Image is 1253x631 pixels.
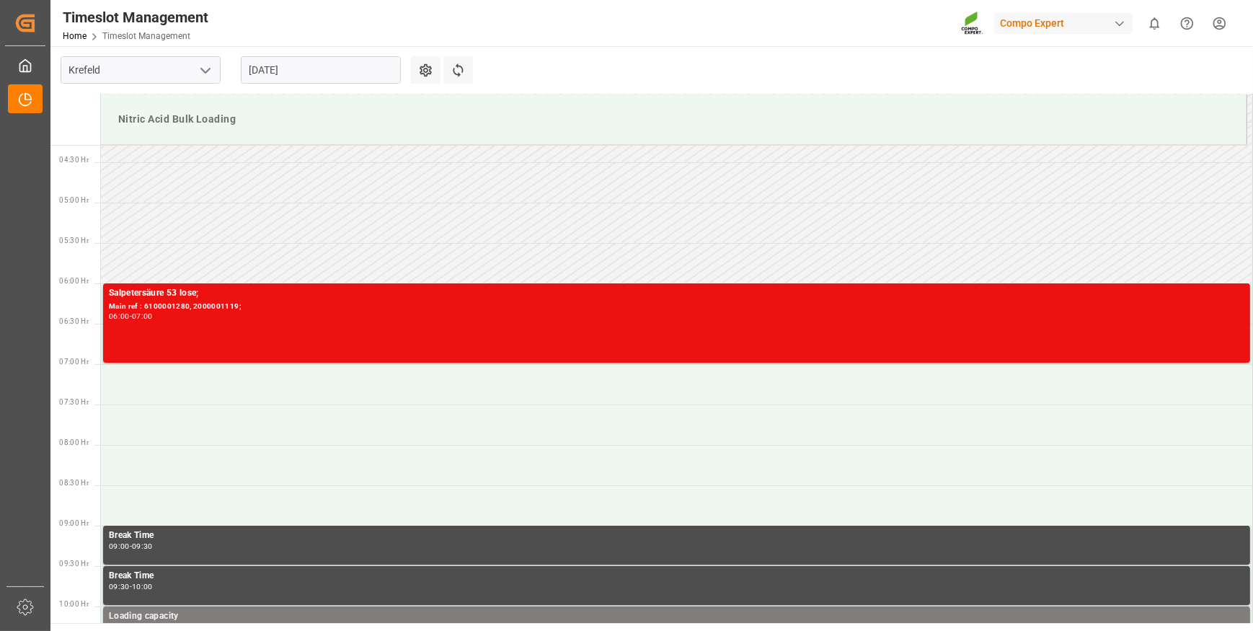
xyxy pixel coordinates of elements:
[132,543,153,550] div: 09:30
[132,313,153,319] div: 07:00
[59,317,89,325] span: 06:30 Hr
[109,609,1244,624] div: Loading capacity
[59,438,89,446] span: 08:00 Hr
[109,583,130,590] div: 09:30
[109,286,1244,301] div: Salpetersäure 53 lose;
[59,479,89,487] span: 08:30 Hr
[130,313,132,319] div: -
[59,398,89,406] span: 07:30 Hr
[109,313,130,319] div: 06:00
[109,301,1244,313] div: Main ref : 6100001280, 2000001119;
[1171,7,1203,40] button: Help Center
[1138,7,1171,40] button: show 0 new notifications
[109,569,1244,583] div: Break Time
[130,583,132,590] div: -
[132,583,153,590] div: 10:00
[59,237,89,244] span: 05:30 Hr
[130,543,132,550] div: -
[61,56,221,84] input: Type to search/select
[59,600,89,608] span: 10:00 Hr
[961,11,984,36] img: Screenshot%202023-09-29%20at%2010.02.21.png_1712312052.png
[63,31,87,41] a: Home
[994,13,1133,34] div: Compo Expert
[194,59,216,81] button: open menu
[241,56,401,84] input: DD.MM.YYYY
[59,358,89,366] span: 07:00 Hr
[994,9,1138,37] button: Compo Expert
[59,519,89,527] span: 09:00 Hr
[59,196,89,204] span: 05:00 Hr
[63,6,208,28] div: Timeslot Management
[59,560,89,568] span: 09:30 Hr
[109,543,130,550] div: 09:00
[59,277,89,285] span: 06:00 Hr
[59,156,89,164] span: 04:30 Hr
[109,529,1244,543] div: Break Time
[112,106,1235,133] div: Nitric Acid Bulk Loading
